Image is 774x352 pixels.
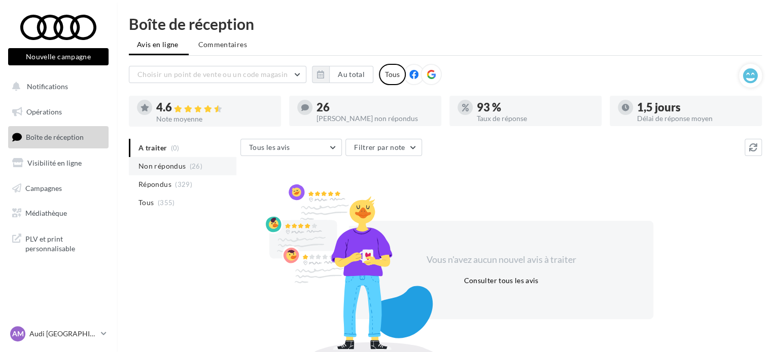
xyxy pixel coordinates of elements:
[312,66,373,83] button: Au total
[138,198,154,208] span: Tous
[25,209,67,217] span: Médiathèque
[414,253,588,266] div: Vous n'avez aucun nouvel avis à traiter
[27,159,82,167] span: Visibilité en ligne
[637,102,754,113] div: 1,5 jours
[27,82,68,91] span: Notifications
[6,76,107,97] button: Notifications
[6,228,111,258] a: PLV et print personnalisable
[6,152,111,174] a: Visibilité en ligne
[190,162,202,170] span: (26)
[25,232,104,254] span: PLV et print personnalisable
[460,275,542,287] button: Consulter tous les avis
[26,107,62,116] span: Opérations
[240,139,342,156] button: Tous les avis
[477,102,593,113] div: 93 %
[6,178,111,199] a: Campagnes
[637,115,754,122] div: Délai de réponse moyen
[137,70,288,79] span: Choisir un point de vente ou un code magasin
[6,101,111,123] a: Opérations
[8,324,109,343] a: AM Audi [GEOGRAPHIC_DATA]
[345,139,422,156] button: Filtrer par note
[329,66,373,83] button: Au total
[249,143,290,151] span: Tous les avis
[6,203,111,224] a: Médiathèque
[198,40,247,49] span: Commentaires
[156,102,273,113] div: 4.6
[138,161,186,171] span: Non répondus
[138,179,171,189] span: Répondus
[316,102,433,113] div: 26
[8,48,109,65] button: Nouvelle campagne
[379,64,406,85] div: Tous
[25,183,62,192] span: Campagnes
[156,115,273,123] div: Note moyenne
[12,329,24,339] span: AM
[129,66,306,83] button: Choisir un point de vente ou un code magasin
[129,16,762,31] div: Boîte de réception
[175,180,192,188] span: (329)
[6,126,111,148] a: Boîte de réception
[477,115,593,122] div: Taux de réponse
[316,115,433,122] div: [PERSON_NAME] non répondus
[158,199,175,207] span: (355)
[29,329,97,339] p: Audi [GEOGRAPHIC_DATA]
[26,133,84,141] span: Boîte de réception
